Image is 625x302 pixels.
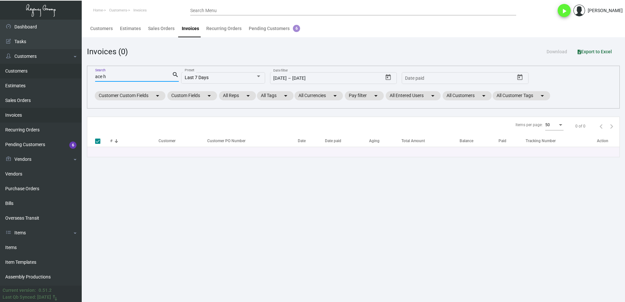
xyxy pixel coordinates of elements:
span: 50 [545,123,550,127]
div: Date [298,138,306,144]
div: Balance [460,138,498,144]
div: Items per page: [515,122,543,128]
input: Start date [273,76,287,81]
button: Previous page [596,121,606,131]
mat-chip: All Tags [257,91,294,100]
span: Download [547,49,567,54]
i: play_arrow [560,7,568,15]
div: [PERSON_NAME] [588,7,623,14]
mat-icon: arrow_drop_down [205,92,213,100]
mat-icon: arrow_drop_down [331,92,339,100]
span: – [288,76,291,81]
input: Start date [405,76,425,81]
mat-chip: All Reps [219,91,256,100]
button: Next page [606,121,617,131]
div: Date [298,138,325,144]
mat-chip: All Entered Users [386,91,441,100]
div: # [110,138,159,144]
mat-icon: arrow_drop_down [429,92,437,100]
div: Date paid [325,138,341,144]
span: Customers [109,8,127,12]
div: Tracking Number [526,138,597,144]
mat-chip: Pay filter [345,91,384,100]
div: Sales Orders [148,25,175,32]
mat-select: Items per page: [545,123,564,127]
th: Action [597,135,619,147]
button: play_arrow [558,4,571,17]
mat-icon: arrow_drop_down [480,92,488,100]
div: Tracking Number [526,138,556,144]
div: Customer PO Number [207,138,298,144]
div: Invoices [182,25,199,32]
div: Customer [159,138,204,144]
div: Customers [90,25,113,32]
mat-icon: arrow_drop_down [244,92,252,100]
span: Last 7 Days [185,75,209,80]
div: Aging [369,138,380,144]
div: Paid [498,138,506,144]
div: Total Amount [401,138,425,144]
span: Home [93,8,103,12]
div: Paid [498,138,526,144]
button: Open calendar [515,72,525,83]
div: Invoices (0) [87,46,128,58]
mat-icon: arrow_drop_down [538,92,546,100]
mat-icon: arrow_drop_down [154,92,161,100]
div: Customer PO Number [207,138,245,144]
mat-chip: Customer Custom Fields [95,91,165,100]
div: Current version: [3,287,36,294]
div: Date paid [325,138,369,144]
mat-chip: All Customers [443,91,492,100]
div: # [110,138,112,144]
mat-chip: All Currencies [295,91,343,100]
button: Download [541,46,572,58]
img: admin@bootstrapmaster.com [573,5,585,16]
mat-icon: arrow_drop_down [282,92,290,100]
mat-icon: search [172,71,179,79]
div: Recurring Orders [206,25,242,32]
div: 0 of 0 [575,123,585,129]
div: Pending Customers [249,25,300,32]
div: Aging [369,138,401,144]
div: Total Amount [401,138,460,144]
mat-chip: Custom Fields [167,91,217,100]
span: Export to Excel [578,49,612,54]
input: End date [292,76,346,81]
button: Export to Excel [572,46,617,58]
div: Customer [159,138,176,144]
div: Last Qb Synced: [DATE] [3,294,51,301]
input: End date [431,76,484,81]
div: Estimates [120,25,141,32]
mat-icon: arrow_drop_down [372,92,380,100]
span: Invoices [133,8,147,12]
div: Balance [460,138,473,144]
mat-chip: All Customer Tags [493,91,550,100]
button: Open calendar [383,72,393,83]
div: 0.51.2 [39,287,52,294]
